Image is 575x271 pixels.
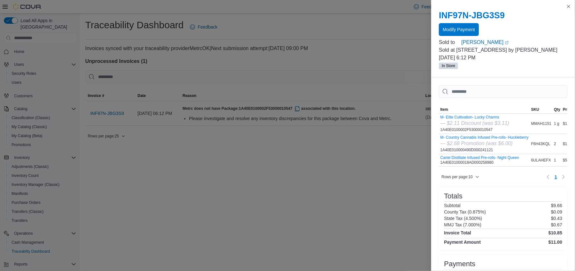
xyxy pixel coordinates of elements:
[554,107,560,112] span: Qty
[440,107,448,112] span: Item
[439,46,567,54] p: Sold at [STREET_ADDRESS] by [PERSON_NAME]
[505,41,509,45] svg: External link
[444,260,475,268] h3: Payments
[440,115,509,132] div: 1A40E0100002F53000010547
[531,121,551,126] span: MMAH1151
[551,216,562,221] p: $0.43
[443,26,475,33] span: Modify Payment
[530,106,553,113] button: SKU
[565,3,572,10] button: Close this dialog
[544,173,552,181] button: Previous page
[552,172,560,182] button: Page 1 of 1
[442,63,455,69] span: In Store
[444,209,486,214] h6: County Tax (0.875%)
[439,23,479,36] button: Modify Payment
[440,135,528,140] button: M- Country Cannabis Infused Pre-rolls- Huckleberry
[444,240,481,245] h4: Payment Amount
[444,192,462,200] h3: Totals
[553,140,562,148] div: 2
[439,106,530,113] button: Item
[551,203,562,208] p: $9.66
[553,156,562,164] div: 1
[551,209,562,214] p: $0.09
[461,39,567,46] a: [PERSON_NAME]External link
[560,173,567,181] button: Next page
[548,230,562,235] h4: $10.85
[553,120,562,127] div: 1 g
[440,140,528,147] div: — $2.68 Promotion (was $6.00)
[544,172,567,182] nav: Pagination for table: MemoryTable from EuiInMemoryTable
[548,240,562,245] h4: $11.00
[563,107,572,112] span: Price
[444,216,482,221] h6: State Tax (4.500%)
[531,107,539,112] span: SKU
[531,158,551,163] span: 6ULAHEFX
[439,39,460,46] div: Sold to
[553,106,562,113] button: Qty
[440,119,509,127] div: — $2.11 Discount (was $3.11)
[440,115,509,119] button: M- Elite Cultivation- Lucky Charms
[440,135,528,153] div: 1A40E010000490D000241121
[551,222,562,227] p: $0.67
[441,174,472,179] span: Rows per page : 10
[531,141,550,146] span: F6H43KQL
[439,173,481,181] button: Rows per page:10
[439,63,458,69] span: In Store
[439,85,567,98] input: This is a search bar. As you type, the results lower in the page will automatically filter.
[440,155,519,165] div: 1A40E01000018AD000258980
[552,172,560,182] ul: Pagination for table: MemoryTable from EuiInMemoryTable
[444,203,460,208] h6: Subtotal
[439,54,567,62] p: [DATE] 6:12 PM
[554,174,557,180] span: 1
[444,222,481,227] h6: MMJ Tax (7.000%)
[440,155,519,160] button: Cartel Distillate Infused Pre-rolls- Night Queen
[444,230,471,235] h4: Invoice Total
[439,10,567,21] h2: INF97N-JBG3S9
